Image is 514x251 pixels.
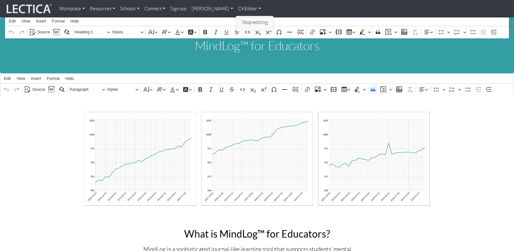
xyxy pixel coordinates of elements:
[118,2,142,15] a: Schools
[74,27,110,37] button: Heading 1, Heading
[36,19,46,23] span: Insert
[32,86,45,93] span: Source
[142,2,168,15] a: Connect
[189,2,236,15] a: [PERSON_NAME]
[71,19,79,23] span: Help
[31,76,41,80] span: Insert
[0,84,514,95] div: Editor toolbar
[66,76,74,80] span: Help
[112,28,140,36] span: Styles
[5,16,509,26] div: Editor menu bar
[37,28,50,36] span: Source
[107,85,139,94] button: Styles
[236,2,263,15] a: CKEditor
[5,26,509,38] div: Editor toolbar
[5,38,509,64] div: Rich Text Editor. Editing area: main. Press ⌥0 for help.
[107,86,135,93] span: Styles
[69,85,105,94] button: Paragraph, Heading
[70,86,102,93] span: Paragraph
[52,19,65,23] span: Format
[143,228,371,239] h2: What is MindLog™ for Educators?
[29,27,50,37] button: Source
[0,74,514,84] div: Editor menu bar
[24,85,45,94] button: Source
[5,3,52,15] img: lecticalive
[87,2,118,15] a: Resources
[168,2,189,15] a: Sign out
[241,18,269,26] a: Stop editing
[4,76,11,80] span: Edit
[22,19,30,23] span: View
[9,19,16,23] span: Edit
[112,27,144,37] button: Styles
[17,76,25,80] span: View
[47,76,60,80] span: Format
[5,39,509,52] h1: MindLog™ for Educators
[75,28,107,36] span: Heading 1
[84,111,430,206] img: mindlog-chart-banner.png
[57,2,87,15] a: Workplace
